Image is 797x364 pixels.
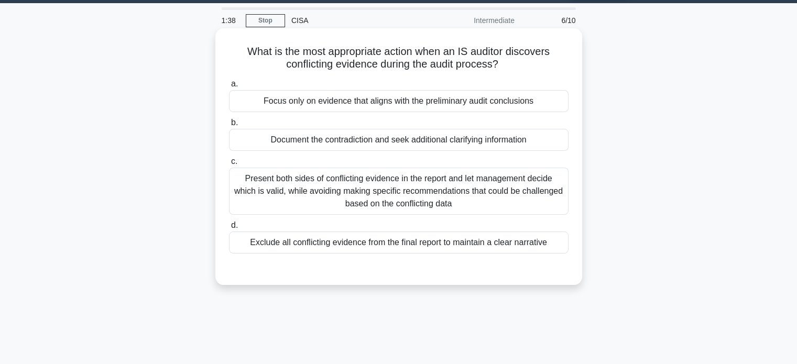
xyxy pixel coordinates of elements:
[229,168,569,215] div: Present both sides of conflicting evidence in the report and let management decide which is valid...
[229,90,569,112] div: Focus only on evidence that aligns with the preliminary audit conclusions
[231,79,238,88] span: a.
[429,10,521,31] div: Intermediate
[231,220,238,229] span: d.
[246,14,285,27] a: Stop
[231,118,238,127] span: b.
[229,129,569,151] div: Document the contradiction and seek additional clarifying information
[228,45,570,71] h5: What is the most appropriate action when an IS auditor discovers conflicting evidence during the ...
[229,231,569,253] div: Exclude all conflicting evidence from the final report to maintain a clear narrative
[285,10,429,31] div: CISA
[521,10,582,31] div: 6/10
[215,10,246,31] div: 1:38
[231,157,237,166] span: c.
